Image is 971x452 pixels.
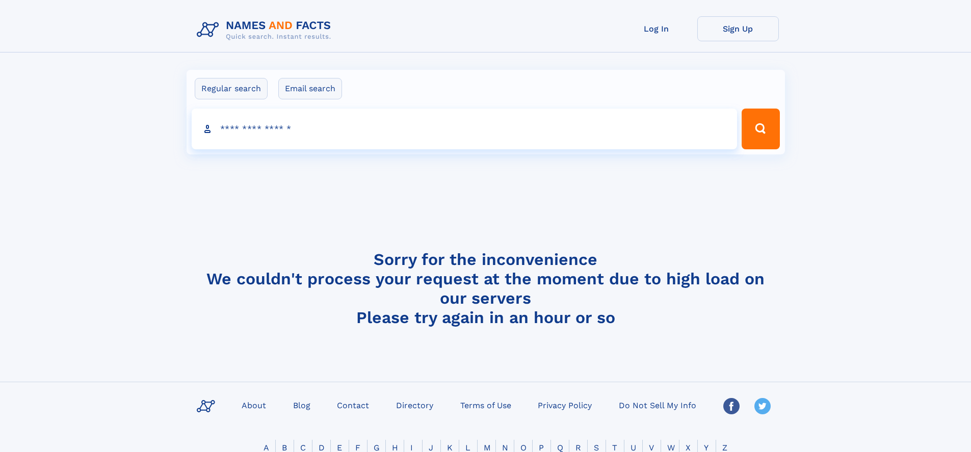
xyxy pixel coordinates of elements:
button: Search Button [742,109,779,149]
label: Regular search [195,78,268,99]
a: Contact [333,397,373,412]
a: Privacy Policy [534,397,596,412]
a: Directory [392,397,437,412]
a: Terms of Use [456,397,515,412]
input: search input [192,109,738,149]
label: Email search [278,78,342,99]
img: Twitter [754,398,771,414]
img: Logo Names and Facts [193,16,339,44]
img: Facebook [723,398,740,414]
a: Do Not Sell My Info [615,397,700,412]
a: Blog [289,397,314,412]
a: Log In [616,16,697,41]
h4: Sorry for the inconvenience We couldn't process your request at the moment due to high load on ou... [193,250,779,327]
a: Sign Up [697,16,779,41]
a: About [238,397,270,412]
